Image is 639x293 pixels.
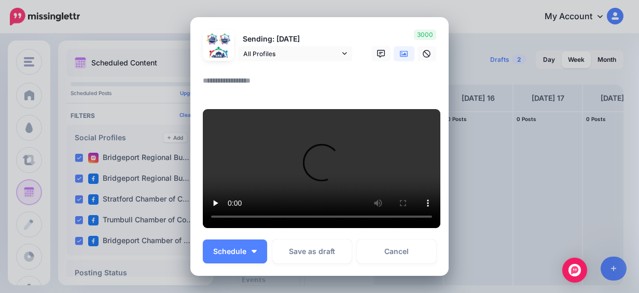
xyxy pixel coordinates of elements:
[203,239,267,263] button: Schedule
[218,33,231,45] img: 298917060_505120111616092_7232998024942302468_n-bsa150317.png
[414,30,436,40] span: 3000
[272,239,352,263] button: Save as draft
[238,33,352,45] p: Sending: [DATE]
[562,258,587,283] div: Open Intercom Messenger
[206,33,218,45] img: 326353443_583245609911355_7624060508075186304_n-bsa150316.png
[238,46,352,61] a: All Profiles
[357,239,436,263] a: Cancel
[213,248,246,255] span: Schedule
[206,45,231,70] img: 308473372_407848838198388_3303732314664761860_n-bsa150620.png
[243,48,340,59] span: All Profiles
[252,250,257,253] img: arrow-down-white.png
